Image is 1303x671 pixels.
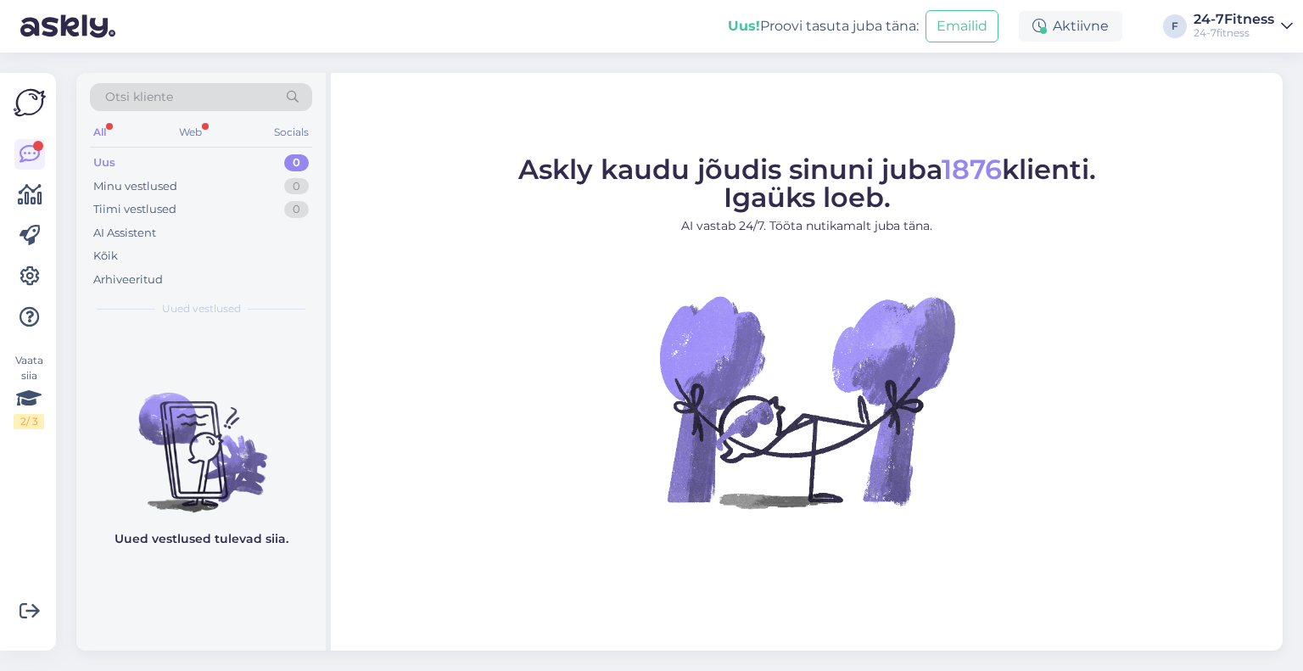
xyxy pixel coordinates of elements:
[93,248,118,265] div: Kõik
[284,201,309,218] div: 0
[942,153,1002,186] span: 1876
[115,530,288,548] p: Uued vestlused tulevad siia.
[105,88,173,106] span: Otsi kliente
[76,362,326,515] img: No chats
[93,225,156,242] div: AI Assistent
[93,154,115,171] div: Uus
[14,353,44,429] div: Vaata siia
[93,201,176,218] div: Tiimi vestlused
[90,121,109,143] div: All
[93,178,177,195] div: Minu vestlused
[1019,11,1122,42] div: Aktiivne
[14,414,44,429] div: 2 / 3
[284,178,309,195] div: 0
[1194,13,1274,26] div: 24-7Fitness
[176,121,205,143] div: Web
[284,154,309,171] div: 0
[728,18,760,34] b: Uus!
[926,10,998,42] button: Emailid
[654,249,959,554] img: No Chat active
[162,301,241,316] span: Uued vestlused
[518,153,1096,214] span: Askly kaudu jõudis sinuni juba klienti. Igaüks loeb.
[271,121,312,143] div: Socials
[1194,26,1274,40] div: 24-7fitness
[1163,14,1187,38] div: F
[728,16,919,36] div: Proovi tasuta juba täna:
[14,87,46,119] img: Askly Logo
[1194,13,1293,40] a: 24-7Fitness24-7fitness
[518,217,1096,235] p: AI vastab 24/7. Tööta nutikamalt juba täna.
[93,271,163,288] div: Arhiveeritud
